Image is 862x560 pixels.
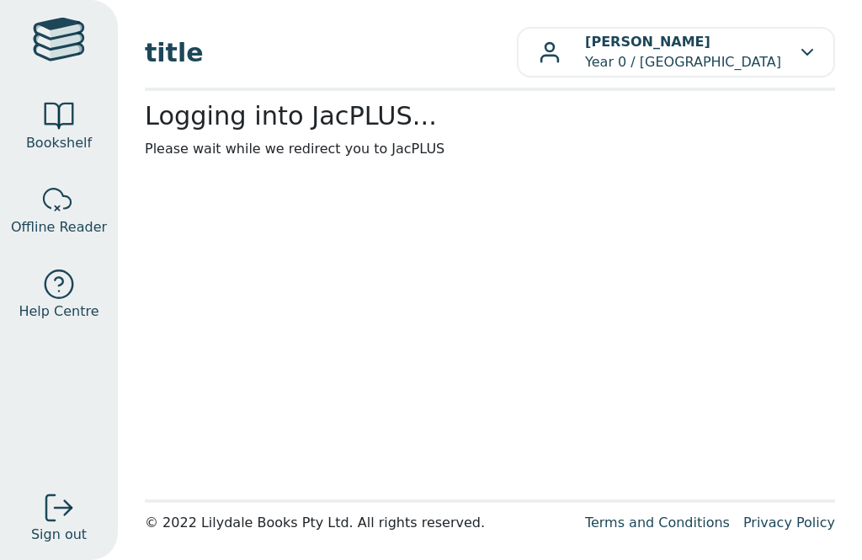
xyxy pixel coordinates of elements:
[585,32,781,72] p: Year 0 / [GEOGRAPHIC_DATA]
[145,513,572,533] div: © 2022 Lilydale Books Pty Ltd. All rights reserved.
[585,34,710,50] b: [PERSON_NAME]
[743,515,835,531] a: Privacy Policy
[585,515,730,531] a: Terms and Conditions
[145,34,517,72] span: title
[31,525,87,545] span: Sign out
[145,139,835,159] p: Please wait while we redirect you to JacPLUS
[517,27,835,77] button: [PERSON_NAME]Year 0 / [GEOGRAPHIC_DATA]
[11,217,107,237] span: Offline Reader
[26,133,92,153] span: Bookshelf
[145,101,835,132] h2: Logging into JacPLUS...
[19,301,98,322] span: Help Centre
